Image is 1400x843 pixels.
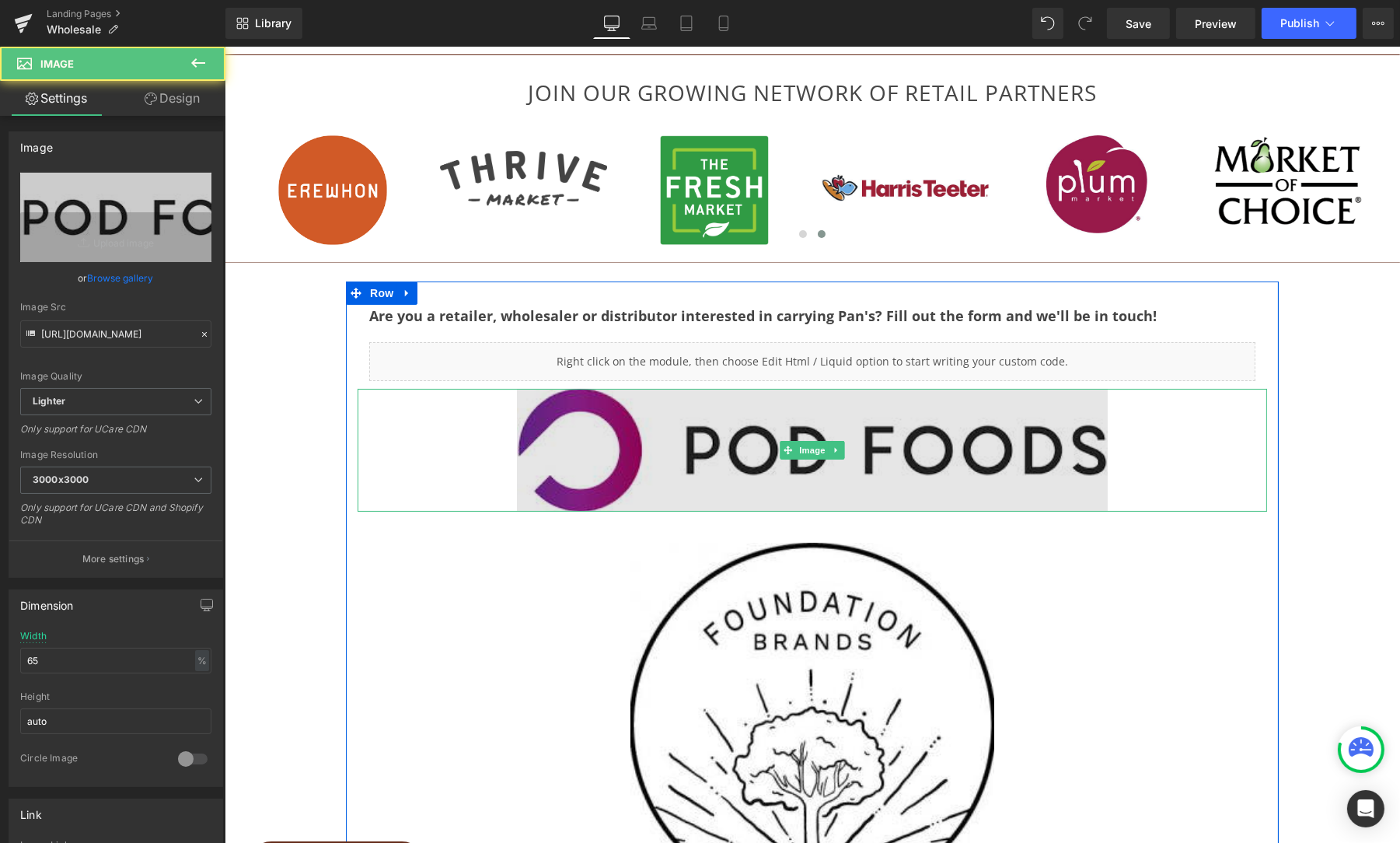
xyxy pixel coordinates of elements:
[47,8,225,20] a: Landing Pages
[195,650,209,671] div: %
[1262,8,1356,39] button: Publish
[9,540,222,577] button: More settings
[1032,8,1063,39] button: Undo
[133,35,1042,58] h2: JOIN OUR GROWING NETWORK OF RETAIL PARTNERS
[20,423,211,446] div: Only support for UCare CDN
[255,16,292,30] span: Library
[20,691,211,702] div: Height
[20,502,211,537] div: Only support for UCare CDN and Shopify CDN
[20,708,211,734] input: auto
[47,23,101,36] span: Wholesale
[1126,16,1151,32] span: Save
[20,799,42,821] div: Link
[225,8,302,39] a: New Library
[88,264,154,292] a: Browse gallery
[705,8,742,39] a: Mobile
[20,648,211,673] input: auto
[33,474,89,485] b: 3000x3000
[1347,790,1384,827] div: Open Intercom Messenger
[1176,8,1255,39] a: Preview
[40,58,74,70] span: Image
[630,8,668,39] a: Laptop
[23,795,201,841] button: Rewards
[116,81,229,116] a: Design
[20,590,74,612] div: Dimension
[145,260,932,278] strong: Are you a retailer, wholesaler or distributor interested in carrying Pan's? Fill out the form and...
[173,235,193,258] a: Expand / Collapse
[668,8,705,39] a: Tablet
[20,320,211,348] input: Link
[20,449,211,460] div: Image Resolution
[82,552,145,566] p: More settings
[33,395,65,407] b: Lighter
[20,371,211,382] div: Image Quality
[593,8,630,39] a: Desktop
[20,631,47,642] div: Width
[571,394,604,413] span: Image
[1363,8,1394,39] button: More
[1280,17,1319,30] span: Publish
[20,132,53,154] div: Image
[20,302,211,313] div: Image Src
[20,270,211,286] div: or
[604,394,620,413] a: Expand / Collapse
[1195,16,1237,32] span: Preview
[1070,8,1101,39] button: Redo
[20,752,162,768] div: Circle Image
[141,235,173,258] span: Row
